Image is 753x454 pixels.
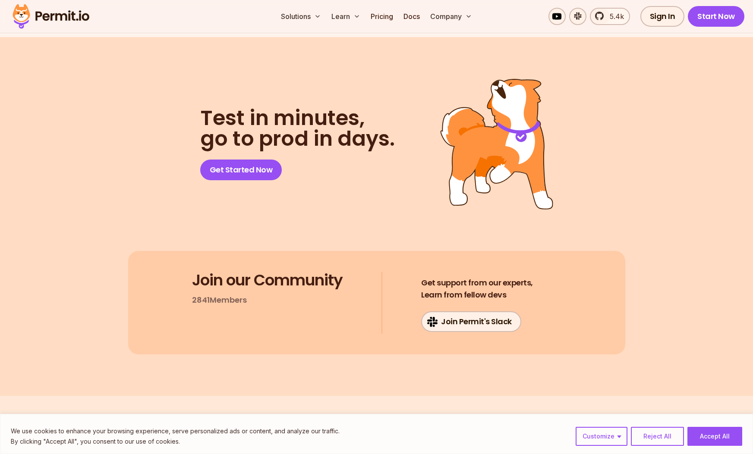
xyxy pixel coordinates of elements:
a: Sign In [640,6,685,27]
h4: Learn from fellow devs [421,277,533,301]
a: Pricing [367,8,397,25]
button: Reject All [631,427,684,446]
img: Permit logo [9,2,93,31]
p: 2841 Members [192,294,247,306]
a: 5.4k [590,8,630,25]
a: Docs [400,8,423,25]
button: Solutions [277,8,325,25]
button: Learn [328,8,364,25]
h2: go to prod in days. [200,108,395,149]
span: Test in minutes, [200,108,395,128]
p: We use cookies to enhance your browsing experience, serve personalized ads or content, and analyz... [11,426,340,436]
button: Customize [576,427,627,446]
h3: Join our Community [192,272,343,289]
button: Accept All [687,427,742,446]
a: Get Started Now [200,160,282,180]
span: Get support from our experts, [421,277,533,289]
a: Start Now [688,6,744,27]
a: Join Permit's Slack [421,311,521,332]
button: Company [427,8,476,25]
span: 5.4k [605,11,624,22]
p: By clicking "Accept All", you consent to our use of cookies. [11,436,340,447]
